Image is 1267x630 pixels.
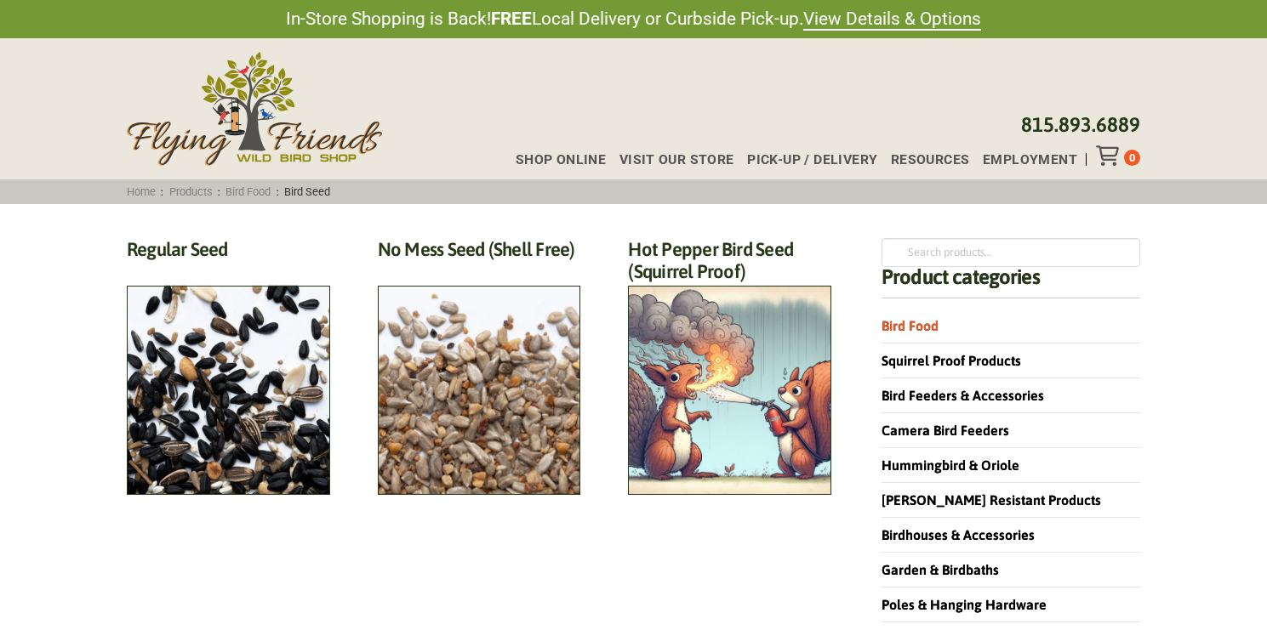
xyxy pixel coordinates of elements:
[983,153,1077,167] span: Employment
[882,388,1044,403] a: Bird Feeders & Accessories
[882,318,939,333] a: Bird Food
[882,597,1047,612] a: Poles & Hanging Hardware
[378,238,581,270] h2: No Mess Seed (Shell Free)
[733,153,877,167] a: Pick-up / Delivery
[163,185,218,198] a: Products
[127,52,382,166] img: Flying Friends Wild Bird Shop Logo
[803,9,981,31] a: View Details & Options
[882,562,999,577] a: Garden & Birdbaths
[220,185,277,198] a: Bird Food
[127,238,330,496] a: Visit product category Regular Seed
[969,153,1077,167] a: Employment
[378,238,581,496] a: Visit product category No Mess Seed (Shell Free)
[122,185,162,198] a: Home
[127,238,330,270] h2: Regular Seed
[286,7,981,31] span: In-Store Shopping is Back! Local Delivery or Curbside Pick-up.
[619,153,734,167] span: Visit Our Store
[502,153,606,167] a: Shop Online
[628,238,831,292] h2: Hot Pepper Bird Seed (Squirrel Proof)
[882,423,1009,438] a: Camera Bird Feeders
[122,185,336,198] span: : : :
[882,492,1101,508] a: [PERSON_NAME] Resistant Products
[1096,145,1124,166] div: Toggle Off Canvas Content
[882,267,1140,298] h4: Product categories
[882,238,1140,267] input: Search products…
[606,153,734,167] a: Visit Our Store
[491,9,532,29] strong: FREE
[747,153,877,167] span: Pick-up / Delivery
[1021,113,1140,136] a: 815.893.6889
[516,153,606,167] span: Shop Online
[882,457,1019,473] a: Hummingbird & Oriole
[882,527,1035,542] a: Birdhouses & Accessories
[882,353,1021,368] a: Squirrel Proof Products
[628,238,831,496] a: Visit product category Hot Pepper Bird Seed (Squirrel Proof)
[279,185,336,198] span: Bird Seed
[891,153,970,167] span: Resources
[1129,151,1135,164] span: 0
[877,153,969,167] a: Resources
